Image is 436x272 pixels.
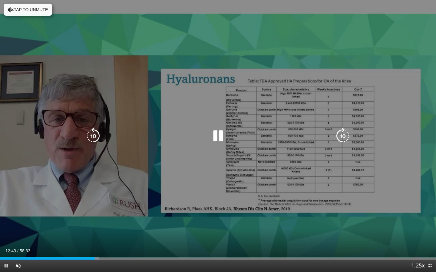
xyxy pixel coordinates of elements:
[17,248,18,253] span: /
[5,248,16,253] span: 12:43
[20,248,30,253] span: 58:33
[412,260,424,272] button: Playback Rate
[4,4,52,16] button: Tap to unmute
[12,260,24,272] button: Unmute
[424,260,436,272] button: Exit Fullscreen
